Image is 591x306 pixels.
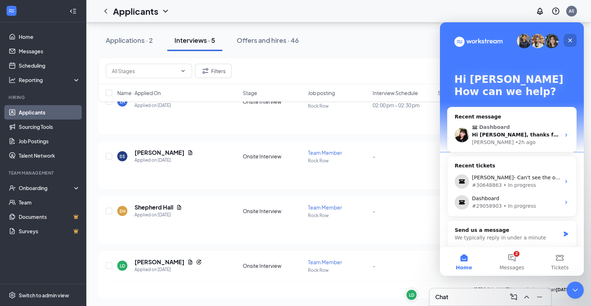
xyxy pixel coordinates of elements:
[435,293,448,301] h3: Chat
[474,287,572,293] p: [PERSON_NAME] has applied more than .
[243,153,304,160] div: Onsite Interview
[308,267,369,273] p: Rock Row
[15,212,120,219] div: We typically reply in under a minute
[32,159,121,167] div: #30648863 • In progress
[15,204,120,212] div: Send us a message
[119,153,125,159] div: SS
[8,149,136,170] div: [PERSON_NAME]- Can't see the old template in creating posters and business cards#30648863 • In pr...
[32,180,121,188] div: #29058903 • In progress
[112,67,177,75] input: All Stages
[308,259,342,265] span: Team Member
[161,7,170,15] svg: ChevronDown
[522,293,531,301] svg: ChevronUp
[409,292,414,298] div: LD
[19,184,74,192] div: Onboarding
[135,203,173,211] h5: Shepherd Hall
[9,94,79,100] div: Hiring
[19,195,80,210] a: Team
[196,259,202,265] svg: Reapply
[19,148,80,163] a: Talent Network
[15,140,129,149] div: Recent tickets
[19,58,80,73] a: Scheduling
[243,262,304,269] div: Onsite Interview
[135,266,202,273] div: Applied on [DATE]
[135,157,193,164] div: Applied on [DATE]
[19,292,69,299] div: Switch to admin view
[187,150,193,156] svg: Document
[119,208,126,214] div: SH
[19,224,80,238] a: SurveysCrown
[7,198,137,225] div: Send us a messageWe typically reply in under a minute
[8,7,15,14] svg: WorkstreamLogo
[19,105,80,120] a: Applicants
[101,7,110,15] a: ChevronLeft
[243,89,257,96] span: Stage
[180,68,186,74] svg: ChevronDown
[19,210,80,224] a: DocumentsCrown
[569,8,574,14] div: AS
[48,225,96,253] button: Messages
[16,243,32,248] span: Home
[308,158,369,164] p: Rock Row
[9,292,16,299] svg: Settings
[8,170,136,190] div: Dashboard#29058903 • In progress
[373,262,375,269] span: -
[19,120,80,134] a: Sourcing Tools
[120,263,125,269] div: LD
[195,64,232,78] button: Filter Filters
[508,291,519,303] button: ComposeMessage
[32,152,121,159] div: [PERSON_NAME]- Can't see the old template in creating posters and business cards
[308,204,342,211] span: Team Member
[19,44,80,58] a: Messages
[19,76,81,84] div: Reporting
[440,22,584,276] iframe: Intercom live chat
[60,243,85,248] span: Messages
[187,259,193,265] svg: Document
[556,287,570,292] b: [DATE]
[135,211,182,219] div: Applied on [DATE]
[113,5,158,17] h1: Applicants
[536,7,544,15] svg: Notifications
[9,184,16,192] svg: UserCheck
[373,89,418,96] span: Interview Schedule
[106,36,153,45] div: Applications · 2
[308,212,369,219] p: Rock Row
[509,293,518,301] svg: ComposeMessage
[534,291,545,303] button: Minimize
[117,89,161,96] span: Name · Applied On
[237,36,299,45] div: Offers and hires · 46
[111,243,129,248] span: Tickets
[373,208,375,214] span: -
[19,134,80,148] a: Job Postings
[96,225,144,253] button: Tickets
[243,207,304,215] div: Onsite Interview
[174,36,215,45] div: Interviews · 5
[124,12,137,24] div: Close
[308,149,342,156] span: Team Member
[438,89,452,96] span: Score
[32,172,121,180] div: Dashboard
[135,258,185,266] h5: [PERSON_NAME]
[69,8,77,15] svg: Collapse
[551,7,560,15] svg: QuestionInfo
[19,30,80,44] a: Home
[9,170,79,176] div: Team Management
[9,76,16,84] svg: Analysis
[535,293,544,301] svg: Minimize
[521,291,532,303] button: ChevronUp
[201,67,210,75] svg: Filter
[373,153,375,159] span: -
[176,204,182,210] svg: Document
[32,116,74,124] div: [PERSON_NAME]
[308,89,335,96] span: Job posting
